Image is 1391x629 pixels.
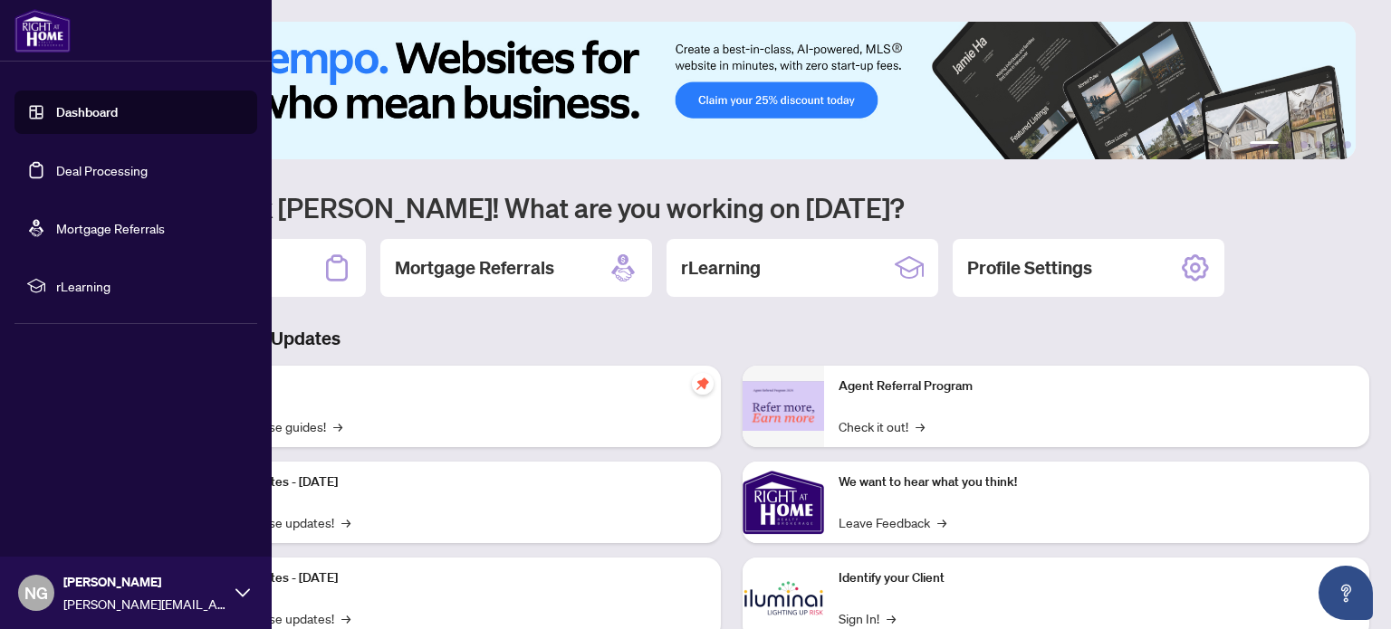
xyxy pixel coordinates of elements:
span: → [937,512,946,532]
p: Platform Updates - [DATE] [190,472,706,492]
span: → [887,608,896,628]
a: Sign In!→ [839,608,896,628]
button: 5 [1329,141,1337,148]
span: pushpin [692,373,714,395]
h3: Brokerage & Industry Updates [94,326,1369,351]
a: Dashboard [56,104,118,120]
a: Leave Feedback→ [839,512,946,532]
button: 2 [1286,141,1293,148]
span: → [333,416,342,436]
p: Platform Updates - [DATE] [190,568,706,588]
span: [PERSON_NAME] [63,572,226,592]
h1: Welcome back [PERSON_NAME]! What are you working on [DATE]? [94,190,1369,224]
p: Identify your Client [839,568,1355,588]
button: 3 [1300,141,1308,148]
span: → [916,416,925,436]
p: Self-Help [190,376,706,396]
button: 4 [1315,141,1322,148]
img: Agent Referral Program [743,381,824,431]
p: We want to hear what you think! [839,472,1355,492]
button: Open asap [1319,566,1373,620]
img: logo [14,9,71,52]
span: → [341,608,350,628]
button: 1 [1250,141,1279,148]
img: Slide 0 [94,22,1356,159]
span: → [341,512,350,532]
a: Deal Processing [56,162,148,178]
span: rLearning [56,276,245,296]
h2: Profile Settings [967,255,1092,281]
span: NG [24,580,48,605]
span: [PERSON_NAME][EMAIL_ADDRESS][PERSON_NAME][DOMAIN_NAME] [63,594,226,614]
button: 6 [1344,141,1351,148]
h2: Mortgage Referrals [395,255,554,281]
p: Agent Referral Program [839,376,1355,396]
h2: rLearning [681,255,761,281]
a: Mortgage Referrals [56,220,165,236]
a: Check it out!→ [839,416,925,436]
img: We want to hear what you think! [743,462,824,543]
